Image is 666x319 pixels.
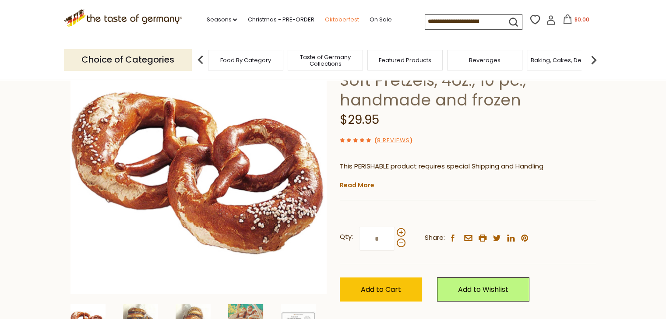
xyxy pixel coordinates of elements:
a: Seasons [206,15,237,25]
a: Food By Category [220,57,271,63]
a: Christmas - PRE-ORDER [247,15,314,25]
a: Featured Products [379,57,431,63]
button: $0.00 [557,14,595,28]
span: Share: [425,232,445,243]
p: This PERISHABLE product requires special Shipping and Handling [340,161,596,172]
p: Choice of Categories [64,49,192,70]
a: Baking, Cakes, Desserts [531,57,599,63]
a: Read More [340,181,374,189]
span: $0.00 [574,16,589,23]
h1: The Taste of Germany Bavarian Soft Pretzels, 4oz., 10 pc., handmade and frozen [340,51,596,110]
a: 8 Reviews [377,136,410,145]
span: Add to Cart [361,284,401,294]
img: previous arrow [192,51,209,69]
img: next arrow [585,51,603,69]
button: Add to Cart [340,277,422,301]
li: We will ship this product in heat-protective packaging and ice. [348,179,596,189]
a: Oktoberfest [324,15,359,25]
strong: Qty: [340,231,353,242]
a: Taste of Germany Collections [290,54,360,67]
a: Beverages [469,57,500,63]
a: Add to Wishlist [437,277,529,301]
a: On Sale [369,15,391,25]
input: Qty: [359,227,395,251]
span: ( ) [374,136,412,144]
span: $29.95 [340,111,379,128]
img: The Taste of Germany Bavarian Soft Pretzels, 4oz., 10 pc., handmade and frozen [70,38,327,294]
